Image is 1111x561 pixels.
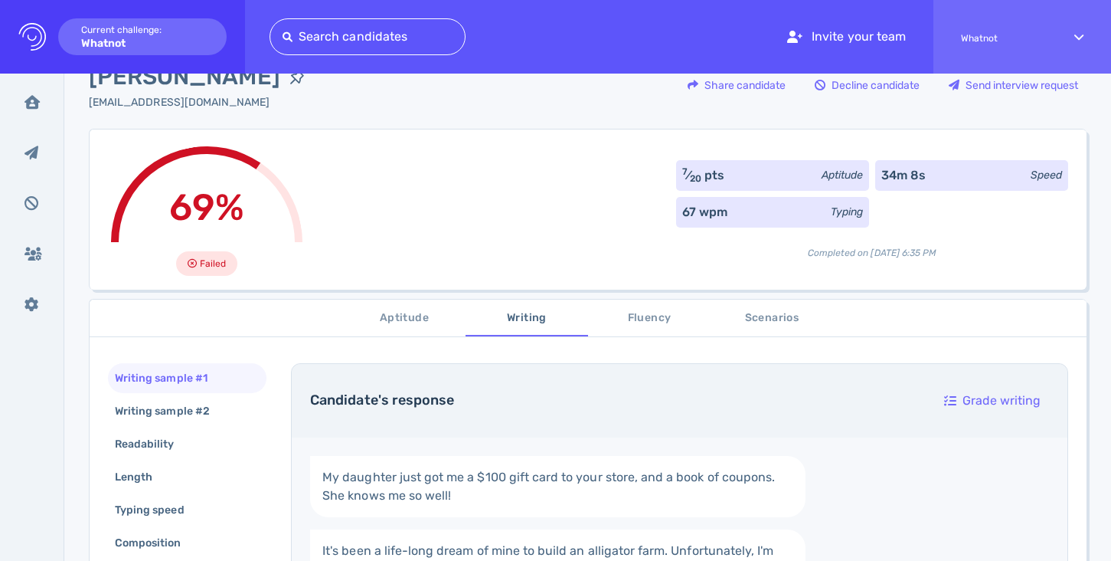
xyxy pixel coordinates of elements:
[676,234,1068,260] div: Completed on [DATE] 6:35 PM
[1031,167,1062,183] div: Speed
[200,254,226,273] span: Failed
[720,309,824,328] span: Scenarios
[680,67,793,103] div: Share candidate
[961,33,1047,44] span: Whatnot
[310,456,805,517] a: My daughter just got me a $100 gift card to your store, and a book of coupons. She knows me so well!
[936,382,1049,419] button: Grade writing
[112,532,200,554] div: Composition
[806,67,928,103] button: Decline candidate
[112,400,228,422] div: Writing sample #2
[690,173,701,184] sub: 20
[352,309,456,328] span: Aptitude
[597,309,701,328] span: Fluency
[89,94,314,110] div: Click to copy the email address
[112,433,193,455] div: Readability
[310,392,917,409] h4: Candidate's response
[89,60,280,94] span: [PERSON_NAME]
[682,203,727,221] div: 67 wpm
[112,466,171,488] div: Length
[881,166,926,185] div: 34m 8s
[940,67,1086,103] button: Send interview request
[475,309,579,328] span: Writing
[936,383,1048,418] div: Grade writing
[822,167,863,183] div: Aptitude
[169,185,244,229] span: 69%
[682,166,688,177] sup: 7
[112,499,203,521] div: Typing speed
[941,67,1086,103] div: Send interview request
[679,67,794,103] button: Share candidate
[112,367,226,389] div: Writing sample #1
[682,166,724,185] div: ⁄ pts
[831,204,863,220] div: Typing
